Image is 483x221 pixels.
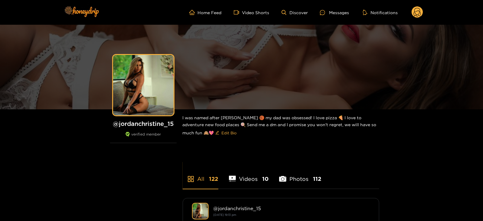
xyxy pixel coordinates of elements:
[313,175,321,183] span: 112
[320,9,349,16] div: Messages
[209,175,218,183] span: 122
[189,10,198,15] span: home
[282,10,308,15] a: Discover
[262,175,269,183] span: 10
[279,162,321,189] li: Photos
[183,162,218,189] li: All
[234,10,242,15] span: video-camera
[110,132,177,143] div: verified member
[214,206,370,211] div: @ jordanchristine_15
[361,9,400,15] button: Notifications
[222,130,237,136] span: Edit Bio
[229,162,269,189] li: Videos
[187,175,194,183] span: appstore
[234,10,269,15] a: Video Shorts
[214,213,237,216] small: [DATE] 19:13 pm
[183,109,379,143] div: I was named after [PERSON_NAME] 🏀 my dad was obsessed! I love pizza 🍕 I love to adventure new foo...
[192,203,209,219] img: jordanchristine_15
[189,10,222,15] a: Home Feed
[110,120,177,127] h1: @ jordanchristine_15
[215,131,219,135] span: edit
[214,128,238,138] button: editEdit Bio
